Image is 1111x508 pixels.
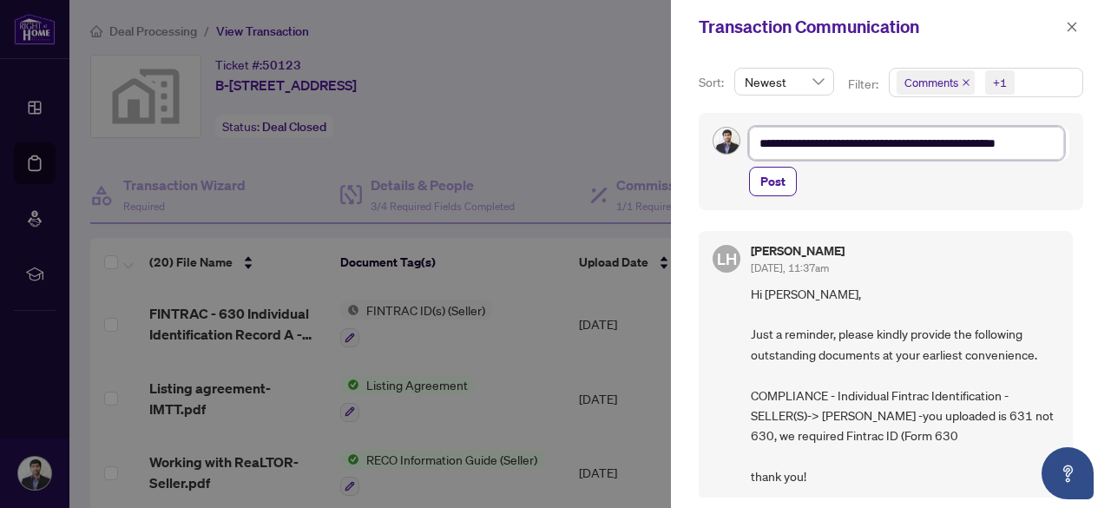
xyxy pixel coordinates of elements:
span: [DATE], 11:37am [751,261,829,274]
span: LH [717,247,737,271]
div: Transaction Communication [699,14,1061,40]
p: Filter: [848,75,881,94]
span: Comments [897,70,975,95]
button: Post [749,167,797,196]
img: Profile Icon [713,128,740,154]
span: Hi [PERSON_NAME], Just a reminder, please kindly provide the following outstanding documents at y... [751,284,1059,487]
button: Open asap [1042,447,1094,499]
span: close [962,78,970,87]
span: close [1066,21,1078,33]
span: Comments [904,74,958,91]
span: Newest [745,69,824,95]
div: +1 [993,74,1007,91]
h5: [PERSON_NAME] [751,245,845,257]
p: Sort: [699,73,727,92]
span: Post [760,168,786,195]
